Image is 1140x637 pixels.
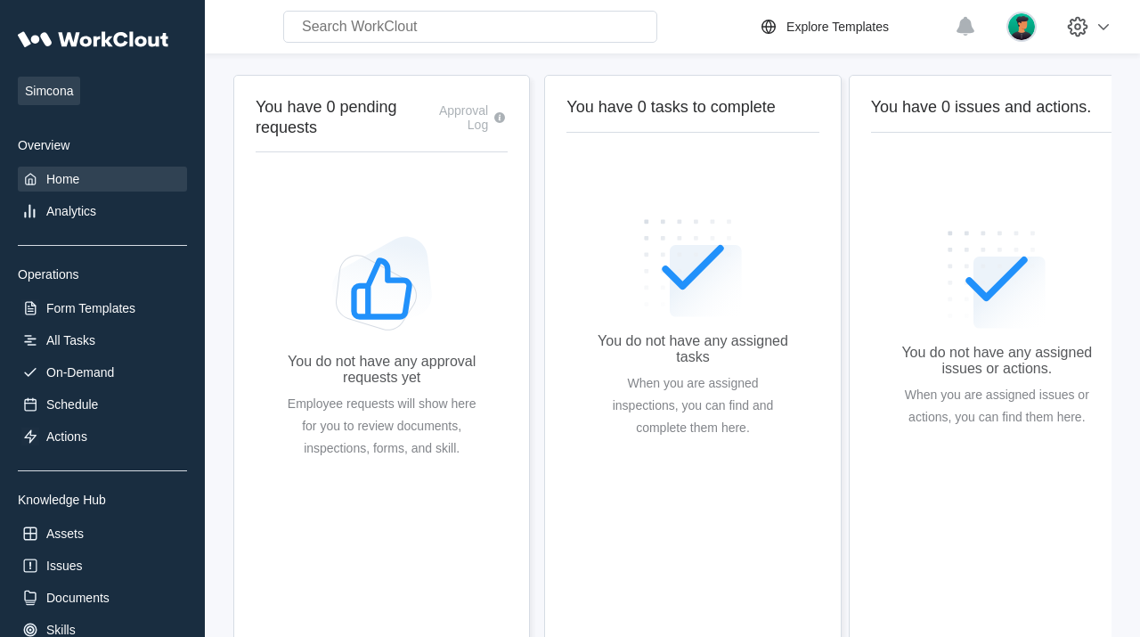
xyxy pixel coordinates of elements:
div: All Tasks [46,333,95,347]
div: Explore Templates [786,20,889,34]
a: Analytics [18,199,187,224]
div: Documents [46,591,110,605]
div: Analytics [46,204,96,218]
img: user.png [1006,12,1037,42]
a: On-Demand [18,360,187,385]
div: You do not have any assigned tasks [595,333,790,365]
a: Issues [18,553,187,578]
a: Form Templates [18,296,187,321]
div: When you are assigned inspections, you can find and complete them here. [595,372,790,439]
div: On-Demand [46,365,114,380]
a: Schedule [18,392,187,417]
a: Documents [18,585,187,610]
div: Operations [18,267,187,282]
div: Assets [46,527,84,541]
h2: You have 0 issues and actions. [871,97,1123,118]
a: Assets [18,521,187,546]
a: Actions [18,424,187,449]
div: Employee requests will show here for you to review documents, inspections, forms, and skill. [284,393,479,460]
div: Home [46,172,79,186]
div: Schedule [46,397,98,412]
div: Overview [18,138,187,152]
div: Issues [46,559,82,573]
span: Simcona [18,77,80,105]
h2: You have 0 tasks to complete [566,97,818,118]
a: Explore Templates [758,16,946,37]
h2: You have 0 pending requests [256,97,427,137]
div: Form Templates [46,301,135,315]
div: Approval Log [427,103,488,132]
a: All Tasks [18,328,187,353]
a: Home [18,167,187,192]
div: Actions [46,429,87,444]
div: When you are assigned issues or actions, you can find them here. [900,384,1095,429]
div: You do not have any assigned issues or actions. [900,345,1095,377]
input: Search WorkClout [283,11,657,43]
div: You do not have any approval requests yet [284,354,479,386]
div: Knowledge Hub [18,493,187,507]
